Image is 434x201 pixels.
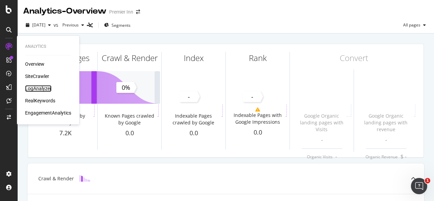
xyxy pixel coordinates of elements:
[400,22,420,28] span: All pages
[54,22,60,28] span: vs
[112,22,131,28] span: Segments
[411,178,427,194] iframe: Intercom live chat
[249,52,267,64] div: Rank
[136,9,140,14] div: arrow-right-arrow-left
[25,61,44,67] a: Overview
[25,85,52,92] a: LogAnalyzer
[400,20,429,31] button: All pages
[32,22,45,28] span: 2025 Aug. 18th
[231,112,284,125] div: Indexable Pages with Google Impressions
[101,20,133,31] button: Segments
[184,52,204,64] div: Index
[23,5,106,17] div: Analytics - Overview
[38,175,74,182] div: Crawl & Render
[60,20,87,31] button: Previous
[102,52,158,64] div: Crawl & Render
[79,175,90,182] img: block-icon
[167,113,220,126] div: Indexable Pages crawled by Google
[226,128,290,137] div: 0.0
[25,109,71,116] a: EngagementAnalytics
[34,129,97,138] div: 7.2K
[103,113,156,126] div: Known Pages crawled by Google
[109,8,133,15] div: Premier Inn
[98,129,161,138] div: 0.0
[60,22,79,28] span: Previous
[162,129,225,138] div: 0.0
[425,178,430,183] span: 1
[25,73,49,80] a: SiteCrawler
[25,44,71,49] div: Analytics
[25,97,55,104] a: RealKeywords
[23,20,54,31] button: [DATE]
